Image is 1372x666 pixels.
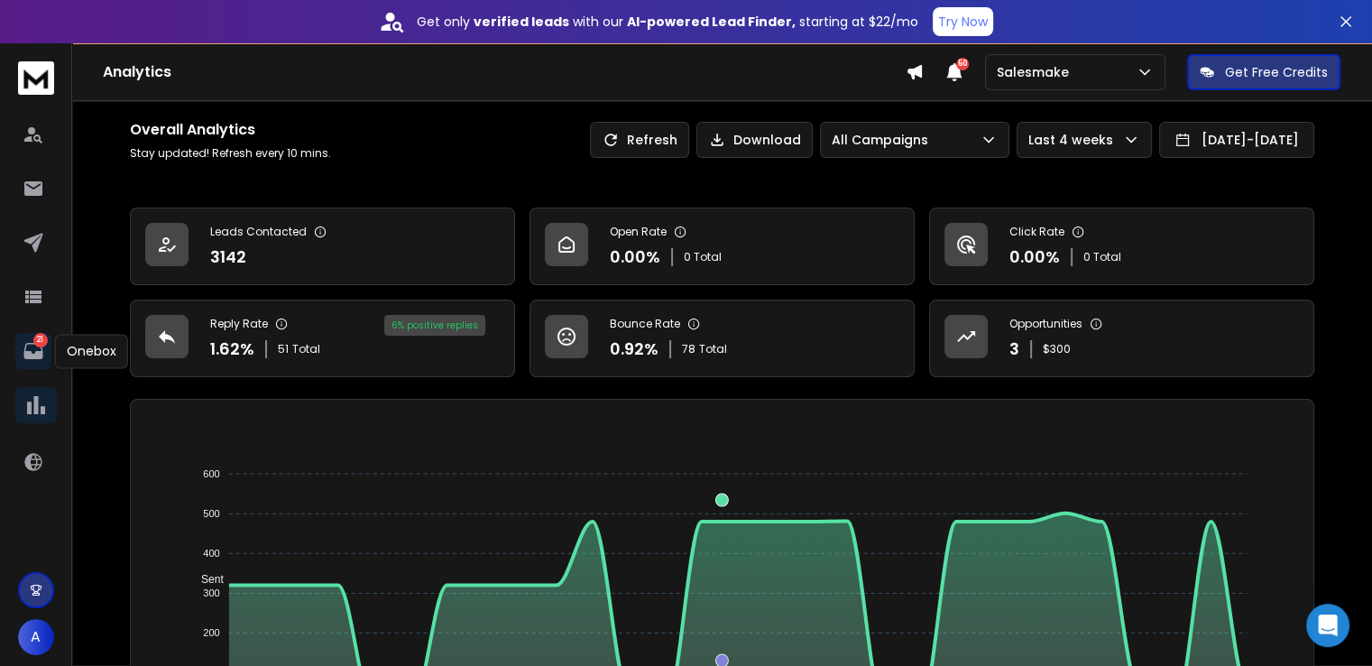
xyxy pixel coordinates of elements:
div: Open Intercom Messenger [1306,604,1349,647]
button: [DATE]-[DATE] [1159,122,1314,158]
button: A [18,619,54,655]
tspan: 200 [203,627,219,638]
a: Reply Rate1.62%51Total6% positive replies [130,300,515,377]
div: Onebox [55,334,128,368]
span: Total [699,342,727,356]
a: Click Rate0.00%0 Total [929,208,1314,285]
p: Last 4 weeks [1028,131,1120,149]
p: All Campaigns [832,131,935,149]
div: 6 % positive replies [384,315,485,336]
p: 0 Total [1083,250,1121,264]
h1: Overall Analytics [130,119,331,141]
p: Stay updated! Refresh every 10 mins. [130,146,331,161]
a: Open Rate0.00%0 Total [529,208,915,285]
p: Leads Contacted [210,225,307,239]
p: 0.92 % [610,337,658,362]
p: Opportunities [1009,317,1082,331]
button: Try Now [933,7,993,36]
tspan: 500 [203,508,219,519]
p: Try Now [938,13,988,31]
p: Open Rate [610,225,667,239]
p: 0.00 % [1009,245,1060,270]
p: 0.00 % [610,245,660,270]
strong: AI-powered Lead Finder, [627,13,796,31]
strong: verified leads [474,13,569,31]
tspan: 300 [203,587,219,598]
p: Bounce Rate [610,317,680,331]
p: 3 [1009,337,1019,362]
span: 51 [278,342,289,356]
p: Get only with our starting at $22/mo [417,13,918,31]
button: Download [696,122,813,158]
h1: Analytics [103,61,906,83]
p: 1.62 % [210,337,254,362]
img: logo [18,61,54,95]
p: 3142 [210,245,246,270]
span: Sent [188,573,224,586]
p: Refresh [627,131,677,149]
tspan: 400 [203,548,219,559]
a: Bounce Rate0.92%78Total [529,300,915,377]
span: 50 [956,58,969,70]
span: 78 [682,342,695,356]
p: Get Free Credits [1225,63,1328,81]
p: Click Rate [1009,225,1064,239]
p: 0 Total [684,250,722,264]
p: $ 300 [1043,342,1071,356]
p: Salesmake [997,63,1076,81]
button: Refresh [590,122,689,158]
tspan: 600 [203,468,219,479]
a: Leads Contacted3142 [130,208,515,285]
a: 21 [15,333,51,369]
button: Get Free Credits [1187,54,1340,90]
p: 21 [33,333,48,347]
p: Reply Rate [210,317,268,331]
a: Opportunities3$300 [929,300,1314,377]
p: Download [733,131,801,149]
span: Total [292,342,320,356]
